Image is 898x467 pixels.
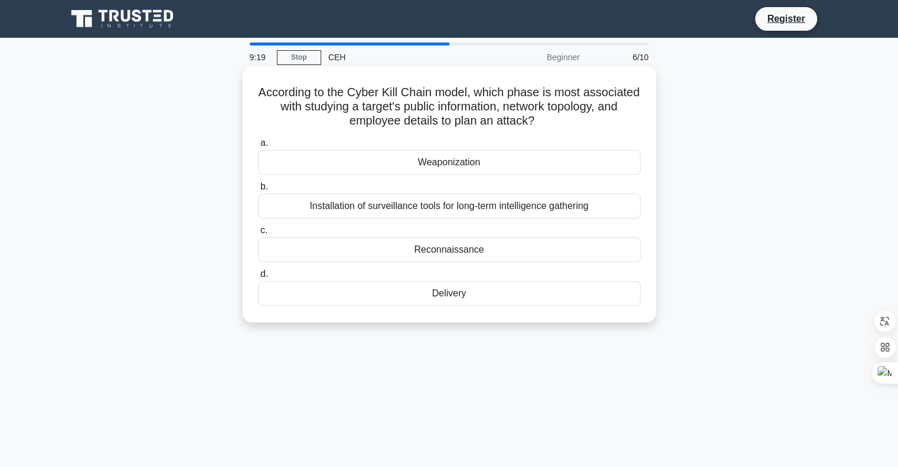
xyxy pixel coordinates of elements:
div: Beginner [484,45,587,69]
span: a. [260,138,268,148]
span: c. [260,225,267,235]
div: CEH [321,45,484,69]
span: b. [260,181,268,191]
div: Reconnaissance [258,237,641,262]
a: Register [760,11,812,26]
span: d. [260,269,268,279]
div: Delivery [258,281,641,306]
h5: According to the Cyber Kill Chain model, which phase is most associated with studying a target's ... [257,85,642,129]
div: Weaponization [258,150,641,175]
div: Installation of surveillance tools for long-term intelligence gathering [258,194,641,218]
div: 9:19 [243,45,277,69]
a: Stop [277,50,321,65]
div: 6/10 [587,45,656,69]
